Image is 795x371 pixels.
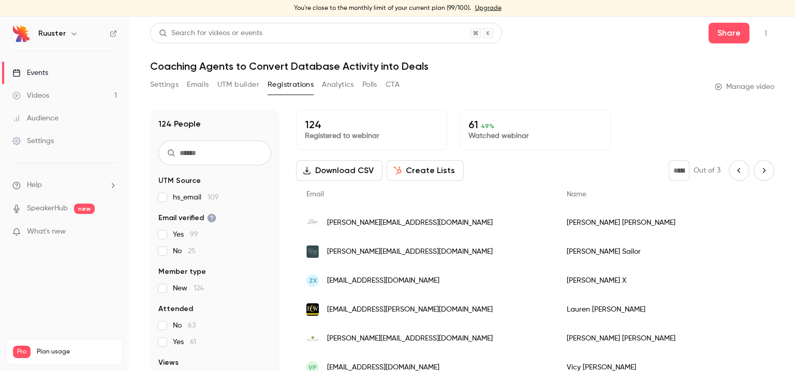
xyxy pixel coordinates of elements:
[268,76,314,93] button: Registrations
[556,208,776,237] div: [PERSON_NAME] [PERSON_NAME]
[74,204,95,214] span: new
[37,348,116,356] span: Plan usage
[190,338,196,346] span: 61
[12,136,54,146] div: Settings
[208,194,219,201] span: 109
[715,82,774,92] a: Manage video
[13,25,30,42] img: Ruuster
[105,227,117,237] iframe: Noticeable Trigger
[729,160,749,181] button: Previous page
[322,76,354,93] button: Analytics
[386,76,400,93] button: CTA
[327,304,493,315] span: [EMAIL_ADDRESS][PERSON_NAME][DOMAIN_NAME]
[173,192,219,203] span: hs_email
[556,266,776,295] div: [PERSON_NAME] X
[158,176,201,186] span: UTM Source
[306,245,319,258] img: usajrealty.com
[556,237,776,266] div: [PERSON_NAME] Sailor
[305,118,438,131] p: 124
[362,76,377,93] button: Polls
[158,358,179,368] span: Views
[306,217,319,229] img: joearizona.com
[173,320,196,331] span: No
[190,231,198,238] span: 99
[305,131,438,141] p: Registered to webinar
[12,180,117,191] li: help-dropdown-opener
[309,276,317,285] span: ZX
[468,118,602,131] p: 61
[27,180,42,191] span: Help
[327,333,493,344] span: [PERSON_NAME][EMAIL_ADDRESS][DOMAIN_NAME]
[150,60,774,72] h1: Coaching Agents to Convert Database Activity into Deals
[194,285,204,292] span: 124
[475,4,502,12] a: Upgrade
[327,246,493,257] span: [PERSON_NAME][EMAIL_ADDRESS][DOMAIN_NAME]
[173,283,204,293] span: New
[38,28,66,39] h6: Ruuster
[173,246,196,256] span: No
[13,346,31,358] span: Pro
[159,28,262,39] div: Search for videos or events
[188,248,196,255] span: 25
[709,23,749,43] button: Share
[12,90,49,101] div: Videos
[158,304,193,314] span: Attended
[173,229,198,240] span: Yes
[468,131,602,141] p: Watched webinar
[217,76,259,93] button: UTM builder
[327,218,493,228] span: [PERSON_NAME][EMAIL_ADDRESS][DOMAIN_NAME]
[481,122,494,130] span: 49 %
[567,191,586,198] span: Name
[694,165,720,176] p: Out of 3
[158,118,201,130] h1: 124 People
[556,295,776,324] div: Lauren [PERSON_NAME]
[27,226,66,237] span: What's new
[754,160,774,181] button: Next page
[12,113,58,123] div: Audience
[12,68,48,78] div: Events
[296,160,382,181] button: Download CSV
[306,191,324,198] span: Email
[187,76,209,93] button: Emails
[173,337,196,347] span: Yes
[556,324,776,353] div: [PERSON_NAME] [PERSON_NAME]
[306,336,319,342] img: dallasgreenteam.com
[158,267,206,277] span: Member type
[327,275,439,286] span: [EMAIL_ADDRESS][DOMAIN_NAME]
[27,203,68,214] a: SpeakerHub
[150,76,179,93] button: Settings
[188,322,196,329] span: 63
[158,213,216,223] span: Email verified
[306,303,319,316] img: bairdwarner.com
[387,160,464,181] button: Create Lists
